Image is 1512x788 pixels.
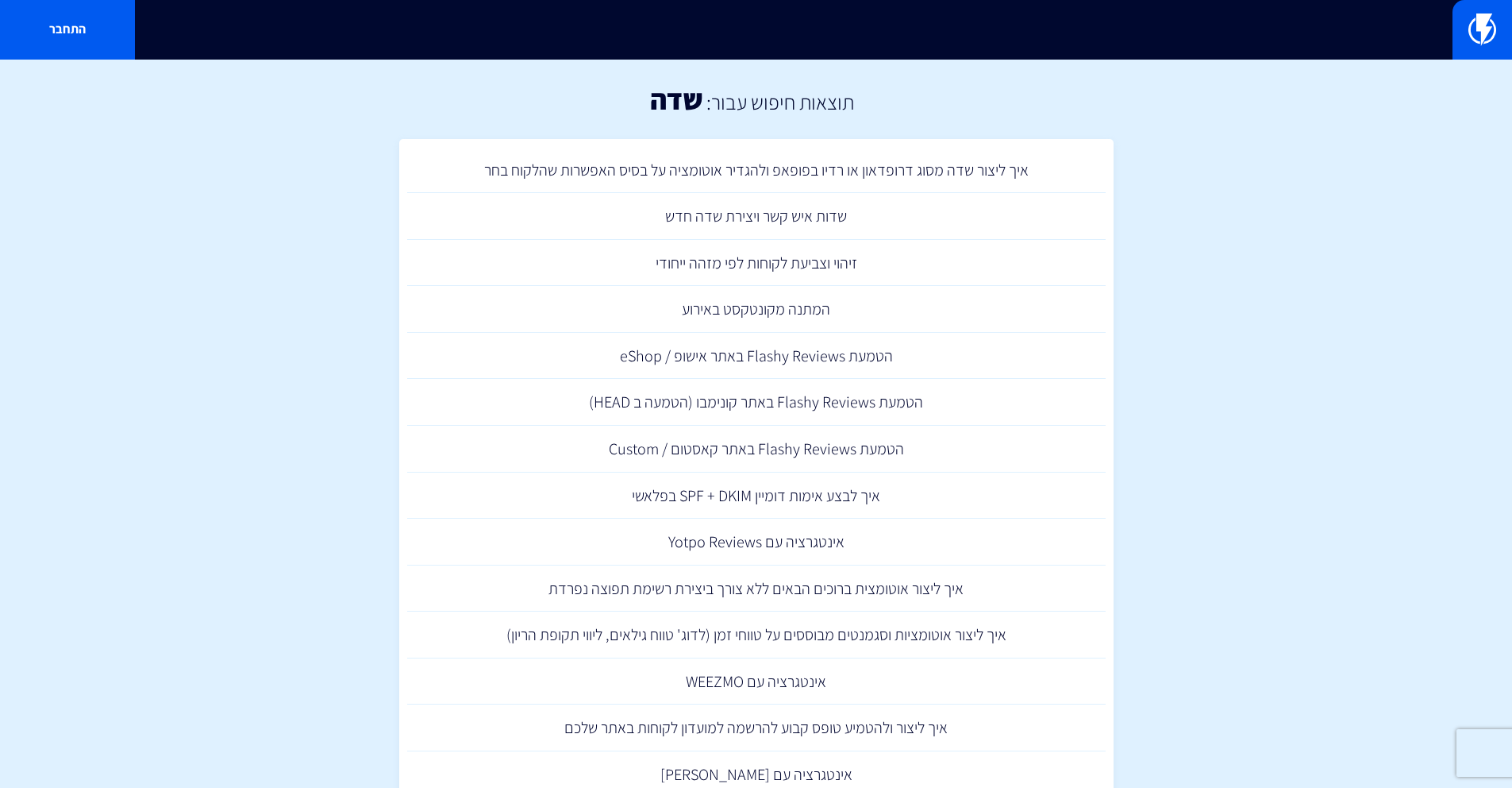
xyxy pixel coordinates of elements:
a: אינטגרציה עם WEEZMO [407,659,1106,705]
a: זיהוי וצביעת לקוחות לפי מזהה ייחודי [407,240,1106,287]
a: איך ליצור אוטומציות וסגמנטים מבוססים על טווחי זמן (לדוג' טווח גילאים, ליווי תקופת הריון) [407,612,1106,659]
h2: תוצאות חיפוש עבור: [702,91,854,114]
a: שדות איש קשר ויצירת שדה חדש [407,193,1106,240]
a: הטמעת Flashy Reviews באתר קונימבו (הטמעה ב HEAD) [407,379,1106,426]
a: אינטגרציה עם Yotpo Reviews [407,519,1106,566]
a: הטמעת Flashy Reviews באתר אישופ / eShop [407,333,1106,380]
a: המתנה מקונטקסט באירוע [407,286,1106,333]
a: איך ליצור שדה מסוג דרופדאון או רדיו בפופאפ ולהגדיר אוטומציה על בסיס האפשרות שהלקוח בחר [407,147,1106,194]
a: איך ליצור אוטומצית ברוכים הבאים ללא צורך ביצירת רשימת תפוצה נפרדת [407,566,1106,612]
a: איך לבצע אימות דומיין SPF + DKIM בפלאשי [407,473,1106,520]
a: איך ליצור ולהטמיע טופס קבוע להרשמה למועדון לקוחות באתר שלכם [407,705,1106,751]
h1: שדה [650,83,702,115]
a: הטמעת Flashy Reviews באתר קאסטום / Custom [407,426,1106,473]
